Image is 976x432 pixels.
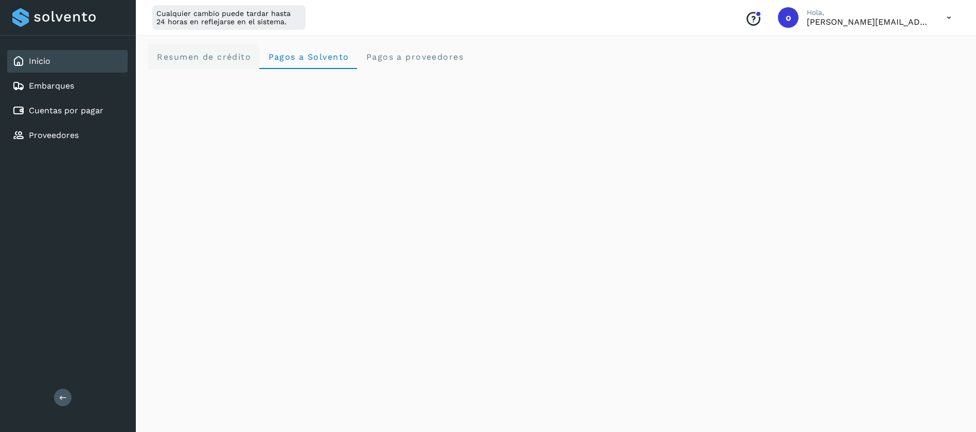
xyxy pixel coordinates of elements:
[7,124,128,147] div: Proveedores
[807,17,930,27] p: obed.perez@clcsolutions.com.mx
[807,8,930,17] p: Hola,
[7,99,128,122] div: Cuentas por pagar
[7,50,128,73] div: Inicio
[365,52,464,62] span: Pagos a proveedores
[29,130,79,140] a: Proveedores
[268,52,349,62] span: Pagos a Solvento
[152,5,306,30] div: Cualquier cambio puede tardar hasta 24 horas en reflejarse en el sistema.
[29,81,74,91] a: Embarques
[156,52,251,62] span: Resumen de crédito
[29,56,50,66] a: Inicio
[29,106,103,115] a: Cuentas por pagar
[7,75,128,97] div: Embarques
